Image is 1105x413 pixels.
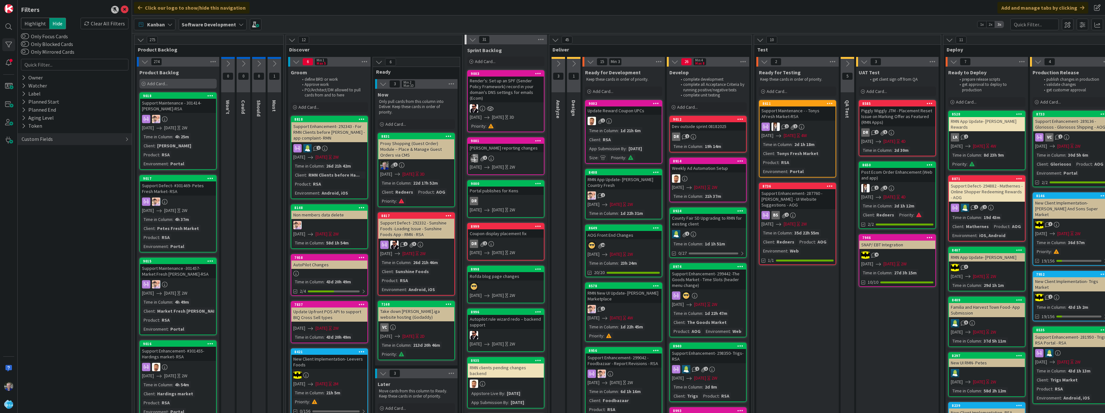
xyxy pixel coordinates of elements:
div: 9002Update Reward Coupon UPCs [586,101,662,115]
div: Support Maintenance - - Tonys AFresh Market-RSA [760,106,836,121]
div: Update Reward Coupon UPCs [586,106,662,115]
span: Kanban [147,21,165,28]
div: 30d 5h 6m [1066,151,1090,159]
span: 1 [974,205,978,209]
span: Add Card... [866,88,887,94]
span: : [779,159,779,166]
span: 1 [601,118,605,123]
div: 8408 [586,170,662,175]
div: 9003Render's: Set up an SPF (Sender Policy Framework) record in your domain's DNS settings for em... [468,71,544,102]
div: Time in Column [588,127,618,134]
div: RMN Clients before Ha... [307,171,361,179]
div: 8831 [378,133,454,139]
a: 8611Support Maintenance - - Tonys AFresh Market-RSASK[DATE][DATE]4WTime in Column:2d 1h 18mClient... [759,100,836,178]
div: 8736Support Enhancement- 287760 - [PERSON_NAME] - UI Website Suggestions - AOG [760,183,836,209]
img: KS [470,154,478,162]
div: 8818Support Enhancement- 292343 - For RMN Clients before [PERSON_NAME] - app complaint- RMN [291,116,367,142]
div: Product [293,180,310,188]
div: 1d 21h 6m [619,127,642,134]
div: 8736 [762,184,836,188]
div: Client [380,188,393,196]
div: 8611 [762,101,836,106]
div: RD [949,204,1025,212]
span: [DATE] [784,132,796,139]
a: 9002Update Reward Coupon UPCsASTime in Column:1d 21h 6mClient:RSAApp Submission By:[DATE]Size:Pri... [585,100,662,164]
div: 2d 1h 18m [793,141,816,148]
span: : [1065,151,1066,159]
span: : [1048,161,1049,168]
label: Only Mirrored Cards [21,48,74,56]
span: : [702,143,703,150]
div: 9001 [471,139,544,143]
div: Redners [394,188,415,196]
div: DR [470,197,478,205]
img: SK [861,184,870,192]
div: 9003 [468,71,544,77]
div: 9001[PERSON_NAME] reporting changes [468,138,544,152]
span: [DATE] [861,194,873,200]
div: 2d 1h 12m [892,202,916,209]
div: Proxy Shopping (Guest Order) Module – Place & Manage Guest Orders via CMS [378,139,454,159]
div: 9002 [586,101,662,106]
div: Time in Column [293,162,324,170]
div: 8818 [291,116,367,122]
div: Environment [293,189,319,197]
span: [DATE] [470,164,482,170]
div: Product [1075,161,1092,168]
span: Add Card... [147,81,168,87]
span: : [892,202,892,209]
div: App Submission By [588,145,626,152]
div: Portal [169,160,186,167]
img: RD [303,144,312,152]
img: RT [380,161,389,170]
div: Priority [380,197,396,205]
a: 9018Support Maintenance - 301414- [PERSON_NAME]-RSARS[DATE][DATE]2WTime in Column:4h 25mClient:[P... [139,92,217,170]
div: 8611 [760,101,836,106]
span: [DATE] [588,201,600,208]
div: 4D [901,138,906,145]
div: 4W [801,132,807,139]
a: 9001[PERSON_NAME] reporting changesKS[DATE][DATE]2W [467,137,544,175]
div: 19h 14m [703,143,723,150]
span: 1 [883,130,887,134]
div: 8871Support Defect- 294882 - Mathernes -Online Shopper Redeeming Rewards - AOG [949,176,1025,202]
div: 2W [712,184,717,191]
div: Product [761,159,779,166]
div: Time in Column [951,151,981,159]
div: 8871 [952,177,1025,181]
div: Priority [609,154,625,161]
a: 8871Support Defect- 294882 - Mathernes -Online Shopper Redeeming Rewards - AOGRDTime in Column:19... [948,175,1025,242]
span: 1 [785,124,789,128]
div: RSA [779,159,791,166]
div: 8408 [589,170,662,175]
span: : [1061,170,1062,177]
div: Product [417,188,434,196]
span: 2 [983,205,987,209]
span: [DATE] [470,114,482,121]
div: KS [468,154,544,162]
div: Time in Column [861,147,892,154]
span: [DATE] [164,124,176,131]
img: RS [588,191,596,200]
a: 9000Portal publishes for KensDR[DATE][DATE]2W [467,180,544,218]
span: [DATE] [142,124,154,131]
span: Add Card... [475,59,496,64]
span: [DATE] [883,138,895,145]
div: Support Enhancement- 287760 - [PERSON_NAME] - UI Website Suggestions - AOG [760,189,836,209]
span: [DATE] [380,171,392,178]
div: Client [1035,161,1048,168]
div: 9017Support Defect- #301469- Petes Fresh Market- RSA [140,176,216,196]
div: 8818 [294,117,367,122]
input: Quick Filter... [1010,19,1059,30]
div: 9003 [471,71,544,76]
div: Time in Column [761,141,792,148]
div: Support Enhancement- 292343 - For RMN Clients before [PERSON_NAME] - app complaint- RMN [291,122,367,142]
div: Product [142,151,159,158]
div: Environment [1035,170,1061,177]
a: 8831Proxy Shopping (Guest Order) Module – Place & Manage Guest Orders via CMSRT[DATE][DATE]3DTime... [378,133,455,207]
span: 2 [874,130,879,134]
div: Lk [949,133,1025,142]
span: 1 [793,124,798,128]
div: Support Defect- 294882 - Mathernes -Online Shopper Redeeming Rewards - AOG [949,182,1025,202]
span: 1 [316,146,321,150]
